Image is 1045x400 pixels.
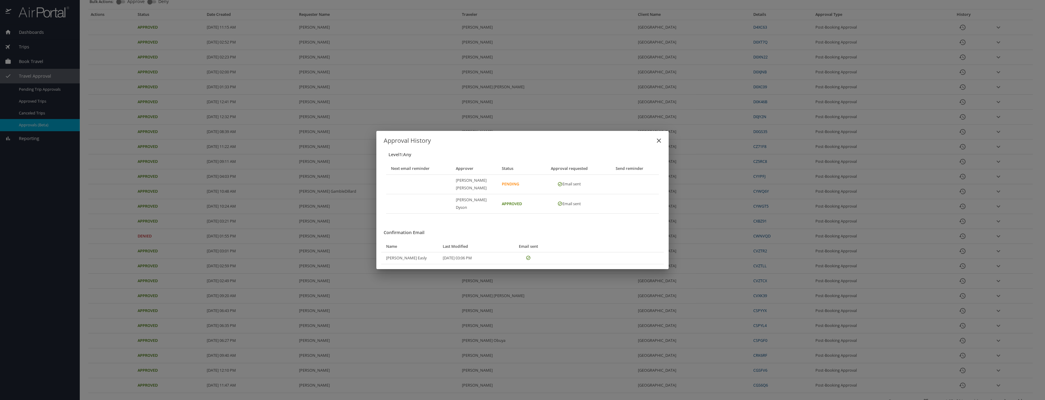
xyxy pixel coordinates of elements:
td: Email sent [541,174,600,194]
td: Email sent [541,194,600,213]
th: Send reminder [600,163,659,174]
td: Pending [497,174,541,194]
th: [PERSON_NAME] Dyson [451,194,497,213]
h3: Confirmation Email [384,228,664,237]
th: Approver [451,163,497,174]
table: Approval history table [386,163,659,214]
button: close [652,133,666,148]
th: Status [497,163,541,174]
h3: Level 1 : Any [389,150,659,159]
td: Approved [497,194,541,213]
th: Next email reminder [386,163,451,174]
th: [PERSON_NAME] Easly [381,252,438,264]
th: Approval requested [541,163,600,174]
th: Name [381,241,438,252]
table: Confirmation email table [381,241,664,264]
th: Last Modified [438,241,508,252]
th: Email sent [508,241,551,252]
td: [DATE] 03:06 PM [438,252,508,264]
th: [PERSON_NAME] [PERSON_NAME] [451,174,497,194]
h6: Approval History [384,136,661,146]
